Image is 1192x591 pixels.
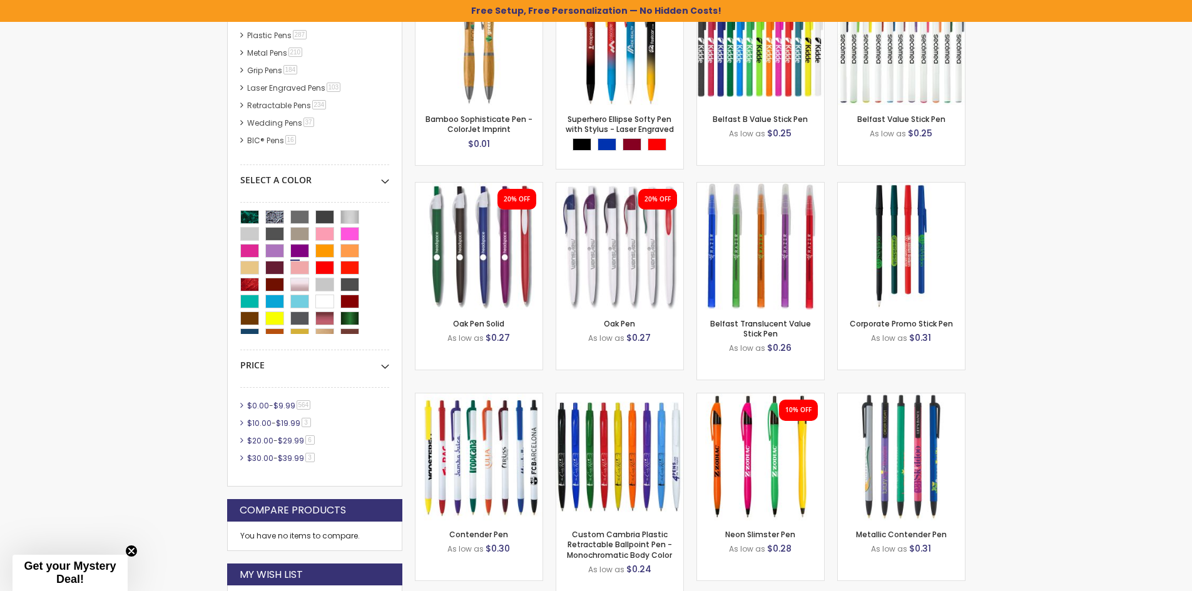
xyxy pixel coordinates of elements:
[293,30,307,39] span: 287
[244,48,307,58] a: Metal Pens210
[486,331,510,344] span: $0.27
[305,435,315,445] span: 6
[415,182,543,193] a: Oak Pen Solid
[125,545,138,557] button: Close teaser
[244,435,319,446] a: $20.00-$29.996
[244,135,300,146] a: BIC® Pens16
[415,393,543,403] a: Contender Pen
[468,138,490,150] span: $0.01
[838,393,965,520] img: Metallic Contender Pen
[623,138,641,151] div: Burgundy
[247,435,273,446] span: $20.00
[276,418,300,428] span: $19.99
[556,182,683,193] a: Oak Pen
[908,127,932,139] span: $0.25
[573,138,591,151] div: Black
[710,318,811,339] a: Belfast Translucent Value Stick Pen
[870,128,906,139] span: As low as
[838,393,965,403] a: Metallic Contender Pen
[857,114,945,124] a: Belfast Value Stick Pen
[604,318,635,329] a: Oak Pen
[697,393,824,403] a: Neon Slimster Pen
[486,542,510,555] span: $0.30
[909,331,931,344] span: $0.31
[729,343,765,353] span: As low as
[697,183,824,310] img: Belfast Translucent Value Stick Pen
[327,83,341,92] span: 103
[240,350,389,371] div: Price
[729,543,765,554] span: As low as
[240,165,389,186] div: Select A Color
[767,127,792,139] span: $0.25
[909,542,931,555] span: $0.31
[244,65,302,76] a: Grip Pens184
[240,568,303,582] strong: My Wish List
[447,333,484,343] span: As low as
[588,564,624,575] span: As low as
[227,522,402,551] div: You have no items to compare.
[425,114,532,134] a: Bamboo Sophisticate Pen - ColorJet Imprint
[713,114,808,124] a: Belfast B Value Stick Pen
[767,341,792,354] span: $0.26
[244,30,312,41] a: Plastic Pens287
[283,65,298,74] span: 184
[626,331,651,344] span: $0.27
[504,195,530,204] div: 20% OFF
[871,543,907,554] span: As low as
[648,138,666,151] div: Red
[725,529,795,540] a: Neon Slimster Pen
[856,529,947,540] a: Metallic Contender Pen
[278,435,304,446] span: $29.99
[285,135,296,144] span: 16
[415,183,543,310] img: Oak Pen Solid
[303,118,314,127] span: 37
[240,503,346,517] strong: Compare Products
[302,418,311,427] span: 3
[297,400,311,410] span: 564
[312,100,327,109] span: 234
[697,182,824,193] a: Belfast Translucent Value Stick Pen
[697,393,824,520] img: Neon Slimster Pen
[447,543,484,554] span: As low as
[288,48,303,57] span: 210
[415,393,543,520] img: Contender Pen
[278,453,304,463] span: $39.99
[566,114,674,134] a: Superhero Ellipse Softy Pen with Stylus - Laser Engraved
[871,333,907,343] span: As low as
[449,529,508,540] a: Contender Pen
[838,183,965,310] img: Corporate Promo Stick Pen
[24,560,116,585] span: Get your Mystery Deal!
[244,418,315,428] a: $10.00-$19.993
[247,453,273,463] span: $30.00
[305,453,315,462] span: 3
[588,333,624,343] span: As low as
[244,453,319,463] a: $30.00-$39.993
[850,318,953,329] a: Corporate Promo Stick Pen
[567,529,672,560] a: Custom Cambria Plastic Retractable Ballpoint Pen - Monochromatic Body Color
[247,400,269,411] span: $0.00
[598,138,616,151] div: Blue
[644,195,671,204] div: 20% OFF
[785,406,812,415] div: 10% OFF
[273,400,295,411] span: $9.99
[626,563,651,575] span: $0.24
[244,118,318,128] a: Wedding Pens37
[453,318,504,329] a: Oak Pen Solid
[556,393,683,403] a: Custom Cambria Plastic Retractable Ballpoint Pen - Monochromatic Body Color
[767,542,792,555] span: $0.28
[244,100,331,111] a: Retractable Pens234
[838,182,965,193] a: Corporate Promo Stick Pen
[247,418,272,428] span: $10.00
[244,83,345,93] a: Laser Engraved Pens103
[556,183,683,310] img: Oak Pen
[13,555,128,591] div: Get your Mystery Deal!Close teaser
[244,400,315,411] a: $0.00-$9.99564
[556,393,683,520] img: Custom Cambria Plastic Retractable Ballpoint Pen - Monochromatic Body Color
[729,128,765,139] span: As low as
